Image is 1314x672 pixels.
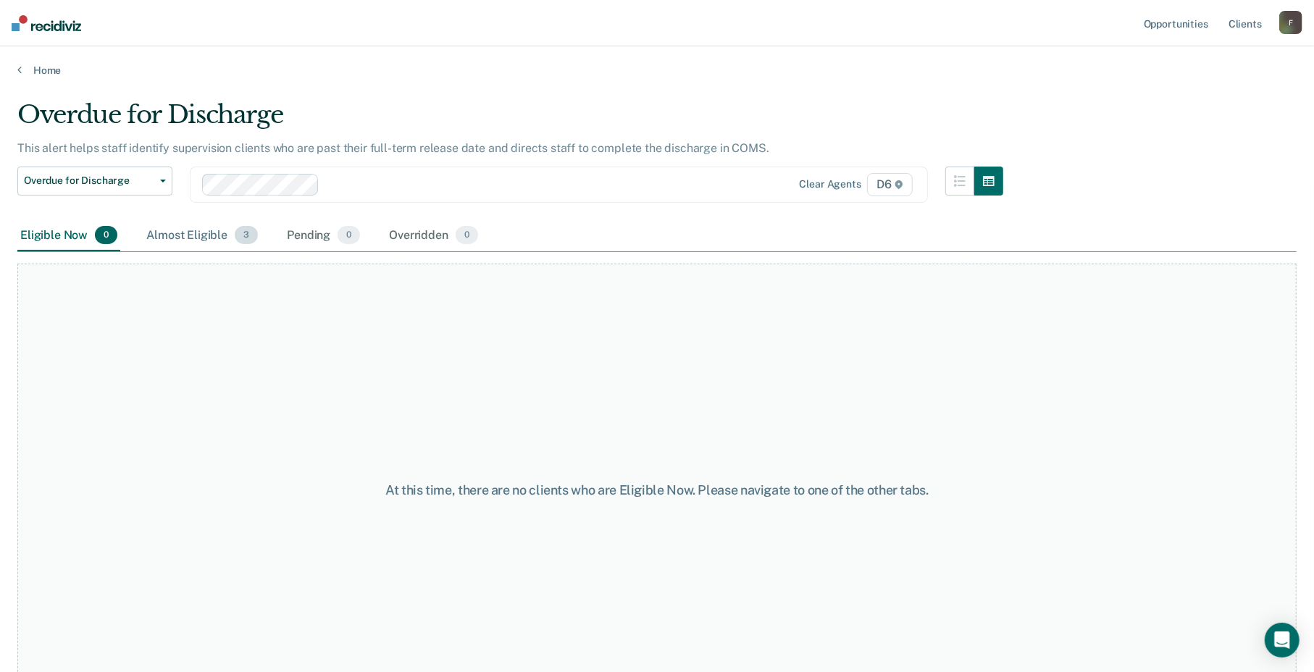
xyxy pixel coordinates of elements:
[386,220,481,252] div: Overridden0
[95,226,117,245] span: 0
[143,220,261,252] div: Almost Eligible3
[1265,623,1300,658] div: Open Intercom Messenger
[235,226,258,245] span: 3
[17,64,1297,77] a: Home
[17,167,172,196] button: Overdue for Discharge
[17,141,769,155] p: This alert helps staff identify supervision clients who are past their full-term release date and...
[338,226,360,245] span: 0
[338,482,976,498] div: At this time, there are no clients who are Eligible Now. Please navigate to one of the other tabs.
[12,15,81,31] img: Recidiviz
[284,220,363,252] div: Pending0
[867,173,913,196] span: D6
[24,175,154,187] span: Overdue for Discharge
[1279,11,1302,34] button: F
[456,226,478,245] span: 0
[800,178,861,190] div: Clear agents
[17,220,120,252] div: Eligible Now0
[17,100,1003,141] div: Overdue for Discharge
